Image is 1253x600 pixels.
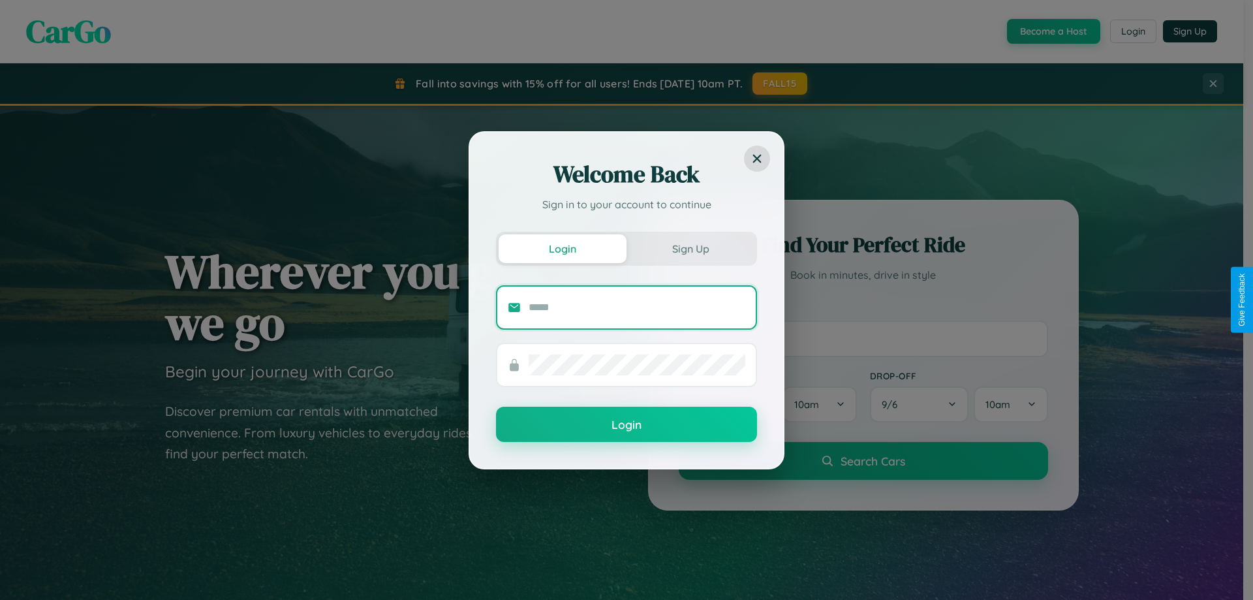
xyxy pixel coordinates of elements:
[496,197,757,212] p: Sign in to your account to continue
[1237,274,1246,326] div: Give Feedback
[499,234,626,263] button: Login
[496,407,757,442] button: Login
[496,159,757,190] h2: Welcome Back
[626,234,754,263] button: Sign Up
